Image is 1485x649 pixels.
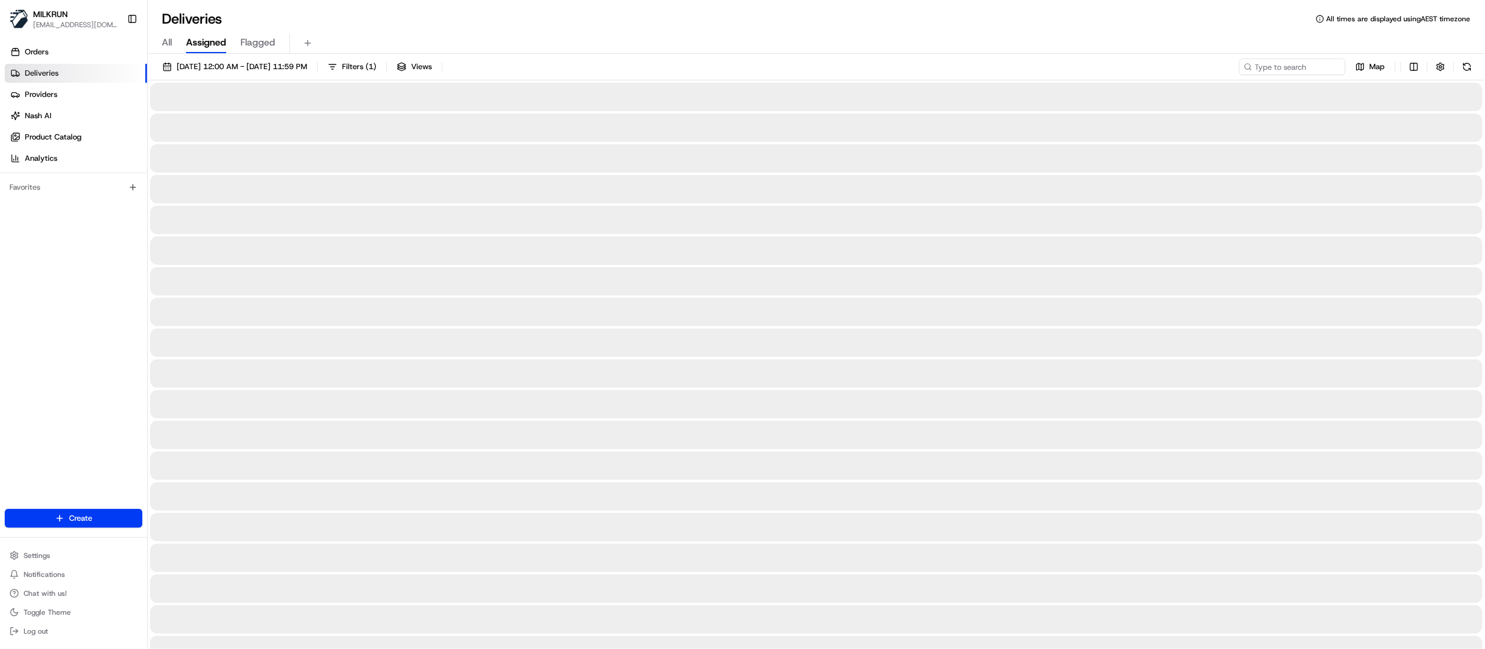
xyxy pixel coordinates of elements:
a: Nash AI [5,106,147,125]
button: Settings [5,547,142,564]
span: Nash AI [25,111,51,121]
span: All [162,35,172,50]
span: Chat with us! [24,589,67,598]
button: [DATE] 12:00 AM - [DATE] 11:59 PM [157,59,312,75]
span: ( 1 ) [366,61,376,72]
span: Product Catalog [25,132,82,142]
button: Filters(1) [323,59,382,75]
button: Toggle Theme [5,604,142,621]
a: Orders [5,43,147,61]
div: Favorites [5,178,142,197]
button: Create [5,509,142,528]
button: Refresh [1459,59,1476,75]
span: Filters [342,61,376,72]
button: MILKRUNMILKRUN[EMAIL_ADDRESS][DOMAIN_NAME] [5,5,122,33]
span: Orders [25,47,48,57]
button: Map [1350,59,1390,75]
span: Flagged [240,35,275,50]
button: MILKRUN [33,8,68,20]
span: Views [411,61,432,72]
input: Type to search [1239,59,1346,75]
button: Views [392,59,437,75]
a: Deliveries [5,64,147,83]
span: Settings [24,551,50,560]
span: Assigned [186,35,226,50]
span: Analytics [25,153,57,164]
span: All times are displayed using AEST timezone [1327,14,1471,24]
button: Chat with us! [5,585,142,602]
h1: Deliveries [162,9,222,28]
span: Providers [25,89,57,100]
a: Product Catalog [5,128,147,147]
span: Create [69,513,92,524]
span: Notifications [24,570,65,579]
a: Analytics [5,149,147,168]
button: Notifications [5,566,142,583]
span: Map [1370,61,1385,72]
span: Log out [24,627,48,636]
a: Providers [5,85,147,104]
span: Deliveries [25,68,58,79]
img: MILKRUN [9,9,28,28]
span: Toggle Theme [24,608,71,617]
span: [DATE] 12:00 AM - [DATE] 11:59 PM [177,61,307,72]
button: [EMAIL_ADDRESS][DOMAIN_NAME] [33,20,118,30]
button: Log out [5,623,142,640]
